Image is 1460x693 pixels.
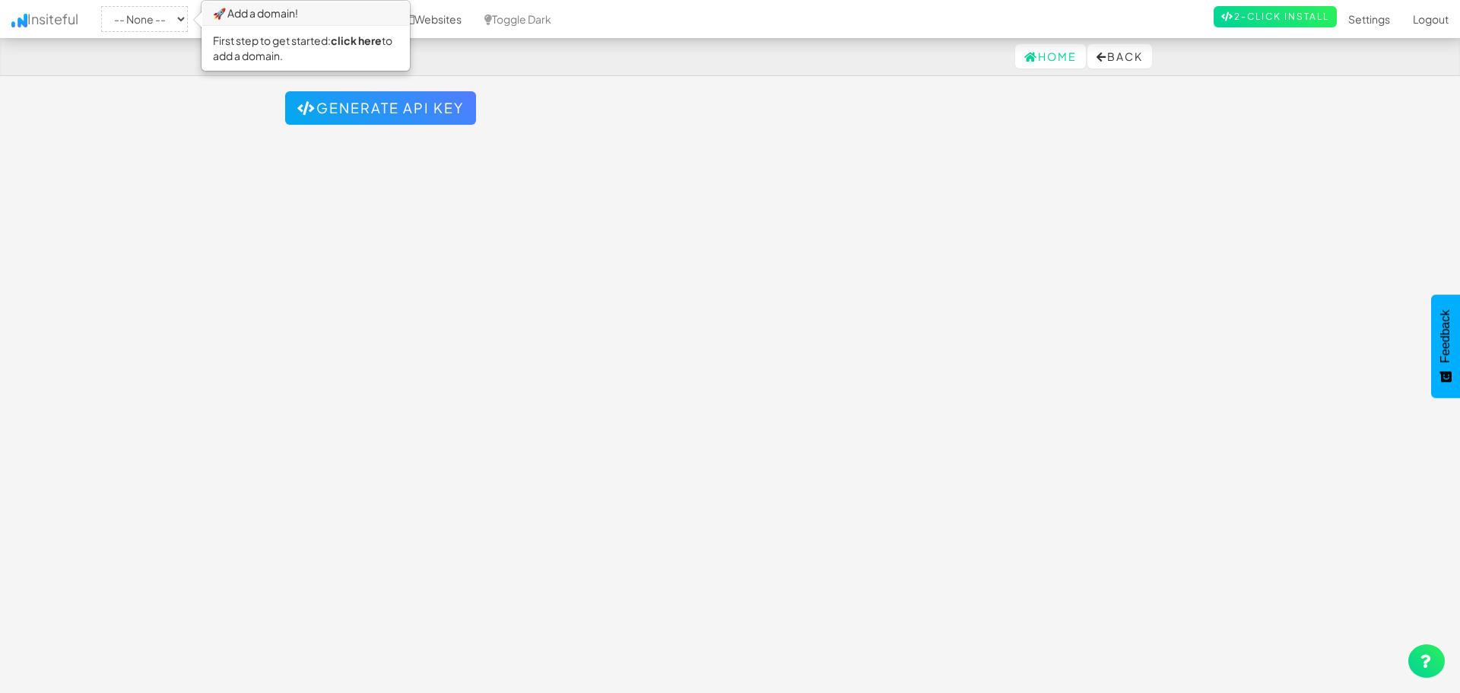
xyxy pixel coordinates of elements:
[202,2,409,26] h3: 🚀 Add a domain!
[1015,44,1086,68] a: Home
[202,26,409,70] div: First step to get started: to add a domain.
[1431,294,1460,398] button: Feedback - Show survey
[1439,310,1452,363] span: Feedback
[11,14,27,27] img: icon.png
[285,91,476,125] button: Generate API Key
[331,33,382,47] a: click here
[1214,6,1337,27] a: 2-Click Install
[1087,44,1152,68] button: Back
